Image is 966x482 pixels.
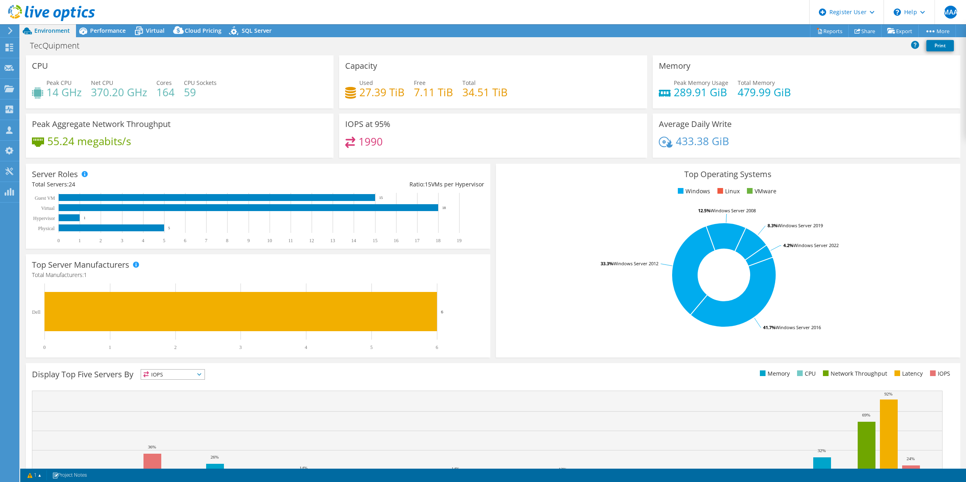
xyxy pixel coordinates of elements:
text: 18 [442,206,446,210]
tspan: Windows Server 2019 [778,222,823,228]
h4: 1990 [359,137,383,146]
h3: CPU [32,61,48,70]
span: CPU Sockets [184,79,217,87]
li: IOPS [928,369,950,378]
span: Performance [90,27,126,34]
h3: Memory [659,61,690,70]
h3: Peak Aggregate Network Throughput [32,120,171,129]
text: 3 [239,345,242,350]
span: IOPS [141,370,205,379]
text: 6 [184,238,186,243]
tspan: 4.2% [783,242,793,248]
text: 8 [226,238,228,243]
div: Total Servers: [32,180,258,189]
tspan: 33.3% [601,260,613,266]
span: Peak CPU [46,79,72,87]
h4: 370.20 GHz [91,88,147,97]
span: Total Memory [738,79,775,87]
text: 17 [415,238,420,243]
text: Physical [38,226,55,231]
h3: Server Roles [32,170,78,179]
text: 32% [818,448,826,453]
h4: 27.39 TiB [359,88,405,97]
h4: 55.24 megabits/s [47,137,131,146]
text: 6 [436,345,438,350]
text: 7 [205,238,207,243]
text: 36% [148,444,156,449]
tspan: 41.7% [763,324,776,330]
text: 1 [78,238,81,243]
text: 3 [121,238,123,243]
text: 14% [451,466,460,471]
a: More [918,25,956,37]
h1: TecQuipment [26,41,92,50]
span: Virtual [146,27,165,34]
span: Free [414,79,426,87]
text: Virtual [41,205,55,211]
text: 9 [247,238,250,243]
text: 5 [163,238,165,243]
h4: 14 GHz [46,88,82,97]
span: Peak Memory Usage [674,79,728,87]
h3: Top Operating Systems [502,170,954,179]
text: 1 [84,216,86,220]
h3: IOPS at 95% [345,120,390,129]
span: Net CPU [91,79,113,87]
text: 13% [559,467,567,471]
text: 5 [168,226,170,230]
tspan: Windows Server 2012 [613,260,658,266]
tspan: Windows Server 2022 [793,242,839,248]
text: Guest VM [35,195,55,201]
svg: \n [894,8,901,16]
a: Export [881,25,919,37]
span: Cores [156,79,172,87]
span: 1 [84,271,87,279]
span: Total [462,79,476,87]
h4: Total Manufacturers: [32,271,484,279]
h4: 479.99 GiB [738,88,791,97]
text: 18 [436,238,441,243]
text: 69% [862,412,870,417]
a: Share [848,25,882,37]
text: 1 [109,345,111,350]
text: 4 [305,345,307,350]
text: 11 [288,238,293,243]
h4: 433.38 GiB [676,137,729,146]
text: 4 [142,238,144,243]
text: Hypervisor [33,216,55,221]
text: 0 [57,238,60,243]
li: Latency [892,369,923,378]
li: Network Throughput [821,369,887,378]
text: 15 [379,196,383,200]
text: 16 [394,238,399,243]
h3: Average Daily Write [659,120,732,129]
text: 14% [300,465,308,470]
span: 24 [69,180,75,188]
tspan: Windows Server 2016 [776,324,821,330]
text: Dell [32,309,40,315]
a: Print [926,40,954,51]
tspan: Windows Server 2008 [711,207,756,214]
h3: Capacity [345,61,377,70]
text: 92% [884,391,892,396]
text: 12% [711,468,719,473]
a: 1 [22,470,47,480]
a: Reports [810,25,849,37]
li: CPU [795,369,816,378]
h4: 289.91 GiB [674,88,728,97]
text: 2 [99,238,102,243]
text: 0 [43,345,46,350]
text: 19 [457,238,462,243]
text: 13 [330,238,335,243]
text: 24% [907,456,915,461]
li: VMware [745,187,776,196]
div: Ratio: VMs per Hypervisor [258,180,484,189]
text: 14 [351,238,356,243]
h3: Top Server Manufacturers [32,260,129,269]
span: MAA [944,6,957,19]
text: 6 [441,309,443,314]
text: 15 [373,238,378,243]
h4: 7.11 TiB [414,88,453,97]
li: Linux [715,187,740,196]
h4: 164 [156,88,175,97]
